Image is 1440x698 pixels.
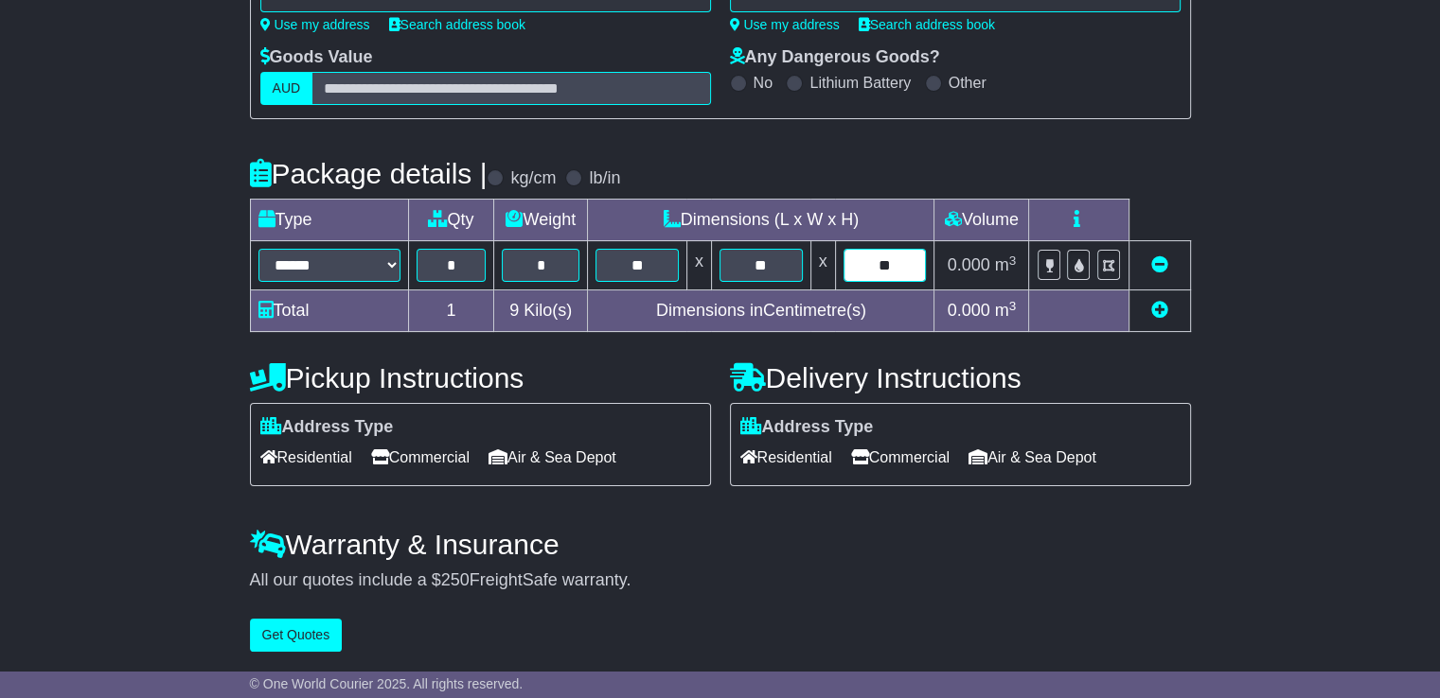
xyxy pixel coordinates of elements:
[995,255,1017,274] span: m
[250,676,524,691] span: © One World Courier 2025. All rights reserved.
[250,362,711,393] h4: Pickup Instructions
[949,74,987,92] label: Other
[934,200,1029,241] td: Volume
[408,290,494,332] td: 1
[810,241,835,290] td: x
[589,168,620,189] label: lb/in
[730,17,840,32] a: Use my address
[408,200,494,241] td: Qty
[389,17,525,32] a: Search address book
[1151,301,1168,320] a: Add new item
[509,301,519,320] span: 9
[260,72,313,105] label: AUD
[510,168,556,189] label: kg/cm
[250,290,408,332] td: Total
[260,417,394,438] label: Address Type
[995,301,1017,320] span: m
[730,362,1191,393] h4: Delivery Instructions
[588,290,934,332] td: Dimensions in Centimetre(s)
[494,290,588,332] td: Kilo(s)
[260,443,352,472] span: Residential
[1009,253,1017,268] sup: 3
[754,74,773,92] label: No
[809,74,911,92] label: Lithium Battery
[948,255,990,274] span: 0.000
[371,443,470,472] span: Commercial
[489,443,616,472] span: Air & Sea Depot
[250,619,343,652] button: Get Quotes
[250,158,488,189] h4: Package details |
[730,47,940,68] label: Any Dangerous Goods?
[250,570,1191,591] div: All our quotes include a $ FreightSafe warranty.
[686,241,711,290] td: x
[494,200,588,241] td: Weight
[969,443,1096,472] span: Air & Sea Depot
[260,47,373,68] label: Goods Value
[260,17,370,32] a: Use my address
[948,301,990,320] span: 0.000
[588,200,934,241] td: Dimensions (L x W x H)
[1151,255,1168,274] a: Remove this item
[441,570,470,589] span: 250
[250,200,408,241] td: Type
[1009,299,1017,313] sup: 3
[740,417,874,438] label: Address Type
[851,443,950,472] span: Commercial
[250,529,1191,560] h4: Warranty & Insurance
[859,17,995,32] a: Search address book
[740,443,832,472] span: Residential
